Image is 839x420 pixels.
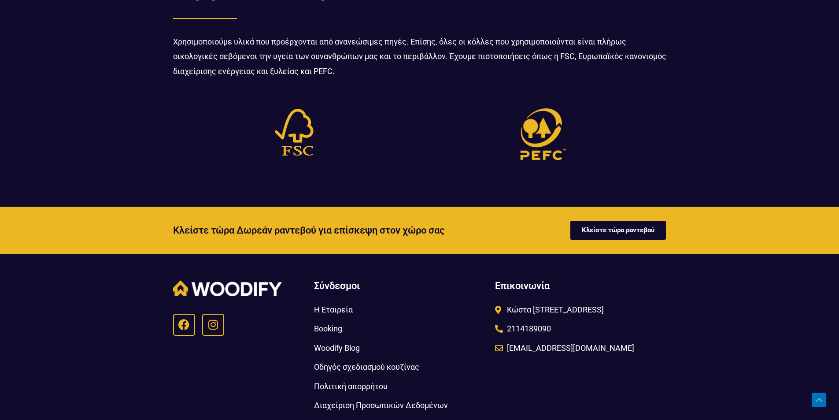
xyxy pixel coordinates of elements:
span: Οδηγός σχεδιασμού κουζίνας [314,360,419,374]
a: 2114189090 [495,321,665,336]
img: Woodify [173,280,282,296]
span: Woodify Blog [314,341,360,355]
span: Booking [314,321,342,336]
a: Woodify Blog [314,341,486,355]
span: Επικοινωνία [495,280,550,291]
span: 2114189090 [505,321,551,336]
a: Πολιτική απορρήτου [314,379,486,394]
a: Κώστα [STREET_ADDRESS] [495,302,665,317]
span: Η Εταιρεία [314,302,353,317]
a: Κλείστε τώρα ραντεβού [570,221,666,240]
a: Οδηγός σχεδιασμού κουζίνας [314,360,486,374]
span: Διαχείριση Προσωπικών Δεδομένων [314,398,448,413]
span: Σύνδεσμοι [314,280,360,291]
h2: Κλείστε τώρα Δωρεάν ραντεβού για επίσκεψη στον χώρο σας [173,226,538,235]
a: [EMAIL_ADDRESS][DOMAIN_NAME] [495,341,665,355]
span: Κώστα [STREET_ADDRESS] [505,302,604,317]
span: [EMAIL_ADDRESS][DOMAIN_NAME] [505,341,634,355]
a: Η Εταιρεία [314,302,486,317]
span: Πολιτική απορρήτου [314,379,388,394]
p: Χρησιμοποιούμε υλικά που προέρχονται από ανανεώσιμες πηγές. Επίσης, όλες οι κόλλες που χρησιμοποι... [173,34,666,78]
a: Διαχείριση Προσωπικών Δεδομένων [314,398,486,413]
a: Booking [314,321,486,336]
span: Κλείστε τώρα ραντεβού [582,227,654,234]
